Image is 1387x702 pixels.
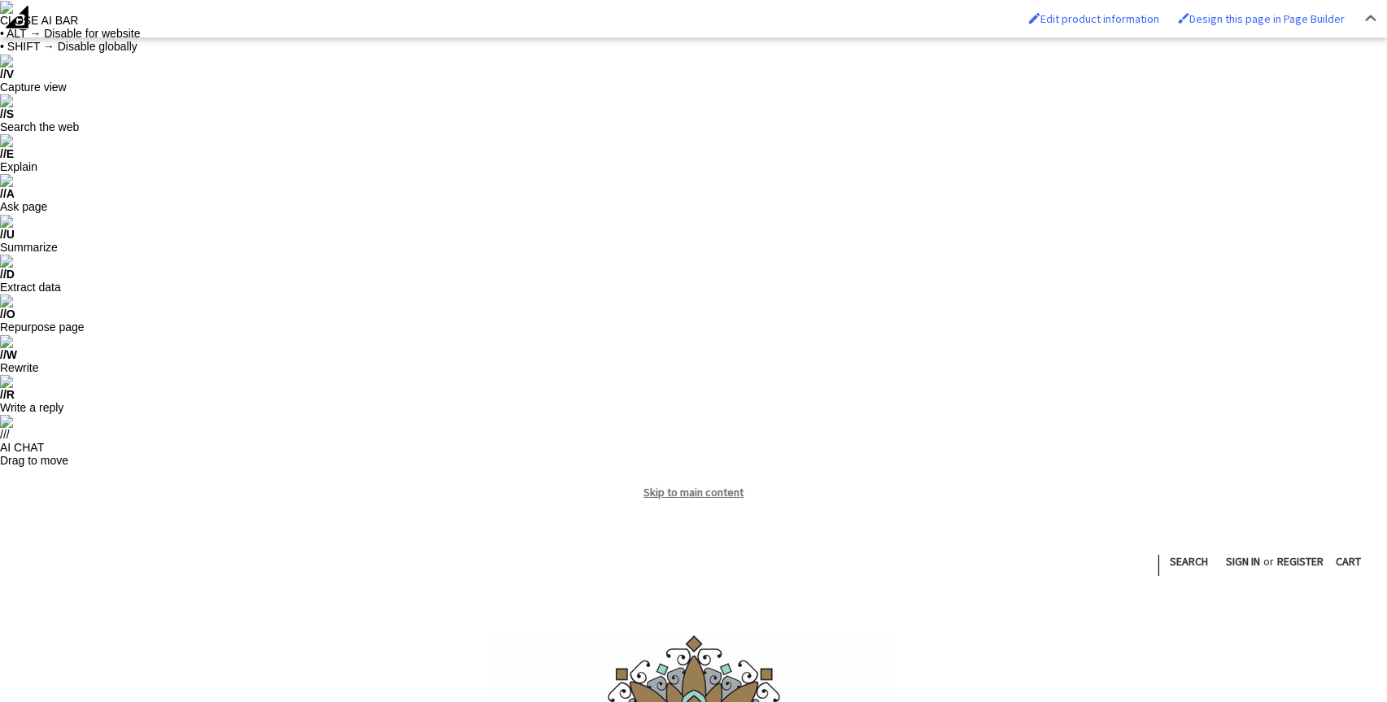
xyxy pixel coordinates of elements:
span: or [1262,553,1276,570]
span: Cart [1336,554,1361,569]
a: Sign in [1217,542,1269,582]
a: Cart [1327,542,1370,582]
a: Register [1268,542,1332,582]
li: | [1155,548,1161,579]
a: Search [1161,542,1217,582]
a: Skip to main content [640,481,747,504]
